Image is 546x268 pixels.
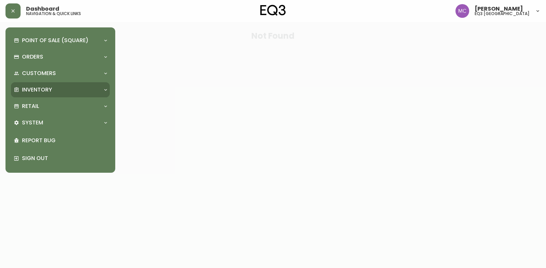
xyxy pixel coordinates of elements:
div: Orders [11,49,110,64]
div: Sign Out [11,149,110,167]
div: Retail [11,99,110,114]
p: Sign Out [22,155,107,162]
div: Point of Sale (Square) [11,33,110,48]
p: Retail [22,102,39,110]
span: [PERSON_NAME] [475,6,523,12]
p: Orders [22,53,43,61]
p: Inventory [22,86,52,94]
span: Dashboard [26,6,59,12]
img: logo [260,5,286,16]
div: Inventory [11,82,110,97]
p: Report Bug [22,137,107,144]
h5: eq3 [GEOGRAPHIC_DATA] [475,12,530,16]
div: Customers [11,66,110,81]
h5: navigation & quick links [26,12,81,16]
div: System [11,115,110,130]
p: Point of Sale (Square) [22,37,88,44]
p: Customers [22,70,56,77]
img: 6dbdb61c5655a9a555815750a11666cc [455,4,469,18]
div: Report Bug [11,132,110,149]
p: System [22,119,43,126]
